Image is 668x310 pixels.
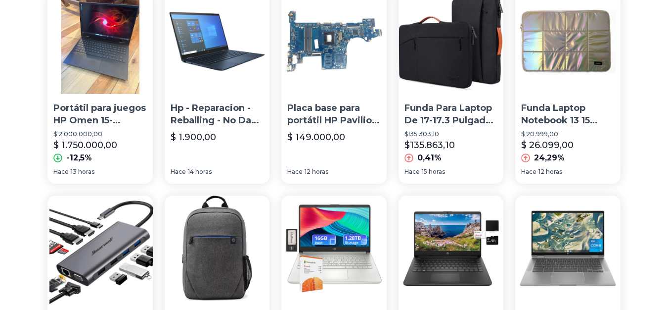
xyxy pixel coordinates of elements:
[404,168,420,175] font: Hace
[404,130,439,138] font: $135.303,10
[53,140,117,151] font: $ 1.750.000,00
[171,103,259,138] font: Hp - Reparacion - Reballing - No Da Imagen - Laptop
[71,168,94,175] font: 13 horas
[305,168,328,175] font: 12 horas
[534,153,565,162] font: 24,29%
[188,168,212,175] font: 14 horas
[53,168,69,175] font: Hace
[47,196,161,310] img: Estación de acoplamiento USB C para portátiles Dell, HP, Lenovo, Hiearcool
[281,196,387,301] img: Laptop Hp Flagship 14 De 16 Gb De Ram, 1,28 Tb De Almacenami
[287,132,345,143] font: $ 149.000,00
[404,103,496,150] font: Funda Para Laptop De 17-17.3 Pulgadas Acer, Asus, Hp Negra
[521,130,558,138] font: $ 20.999,00
[53,130,102,138] font: $ 2.000.000,00
[538,168,562,175] font: 12 horas
[53,103,146,138] font: Portátil para juegos HP Omen 15-en1007na QHD
[171,168,186,175] font: Hace
[521,168,536,175] font: Hace
[417,153,442,162] font: 0,41%
[521,103,605,150] font: Funda Laptop Notebook 13 15 Pulgadas Hp Asus Dell Lenovo Ace
[399,196,504,301] img: Laptop Ligero Hp 14, 8 Gb De Ram, 128 Gb De Almacenamiento
[515,196,621,301] img: Laptop Hp Chromebook X360 14c-cc0020ca | Diseño táctil 360°
[422,168,445,175] font: 15 horas
[521,140,574,151] font: $ 26.099,00
[171,132,216,143] font: $ 1.900,00
[165,196,270,301] img: Mochila para portátil HP Prelude de 15,6" (1e7d6aa)
[287,168,303,175] font: Hace
[287,103,380,150] font: Placa base para portátil HP Pavilion 15-cd005la 926289-601
[404,140,455,151] font: $135.863,10
[66,153,92,162] font: -12,5%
